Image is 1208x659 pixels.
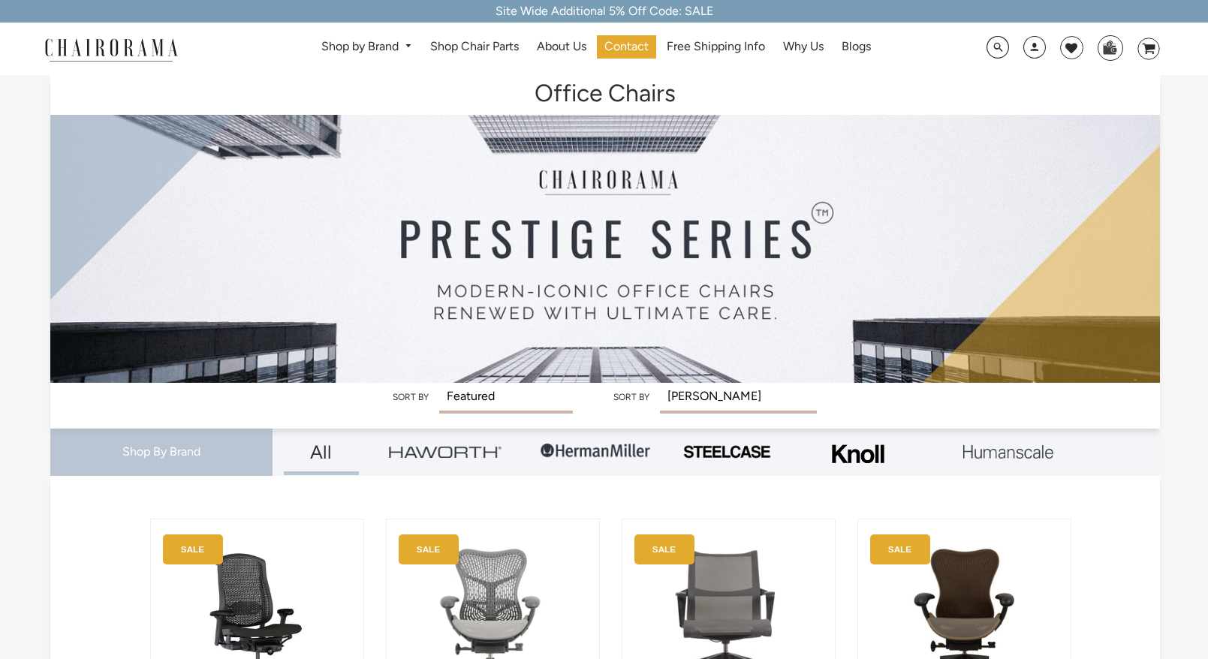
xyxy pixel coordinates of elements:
[783,39,824,55] span: Why Us
[842,39,871,55] span: Blogs
[65,75,1144,107] h1: Office Chairs
[613,392,649,402] label: Sort by
[417,544,440,554] text: SALE
[659,35,773,59] a: Free Shipping Info
[682,444,772,460] img: PHOTO-2024-07-09-00-53-10-removebg-preview.png
[963,445,1053,459] img: Layer_1_1.png
[597,35,656,59] a: Contact
[776,35,831,59] a: Why Us
[250,35,942,63] nav: DesktopNavigation
[389,446,502,457] img: Group_4be16a4b-c81a-4a6e-a540-764d0a8faf6e.png
[36,36,186,62] img: chairorama
[604,39,649,55] span: Contact
[284,429,359,475] a: All
[1098,36,1122,59] img: WhatsApp_Image_2024-07-12_at_16.23.01.webp
[430,39,519,55] span: Shop Chair Parts
[181,544,204,554] text: SALE
[834,35,878,59] a: Blogs
[393,392,429,402] label: Sort by
[314,35,420,59] a: Shop by Brand
[652,544,676,554] text: SALE
[423,35,526,59] a: Shop Chair Parts
[667,39,765,55] span: Free Shipping Info
[50,429,272,476] div: Shop By Brand
[50,75,1159,383] img: Office Chairs
[828,435,888,473] img: Frame_4.png
[537,39,586,55] span: About Us
[888,544,911,554] text: SALE
[539,429,652,474] img: Group-1.png
[529,35,594,59] a: About Us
